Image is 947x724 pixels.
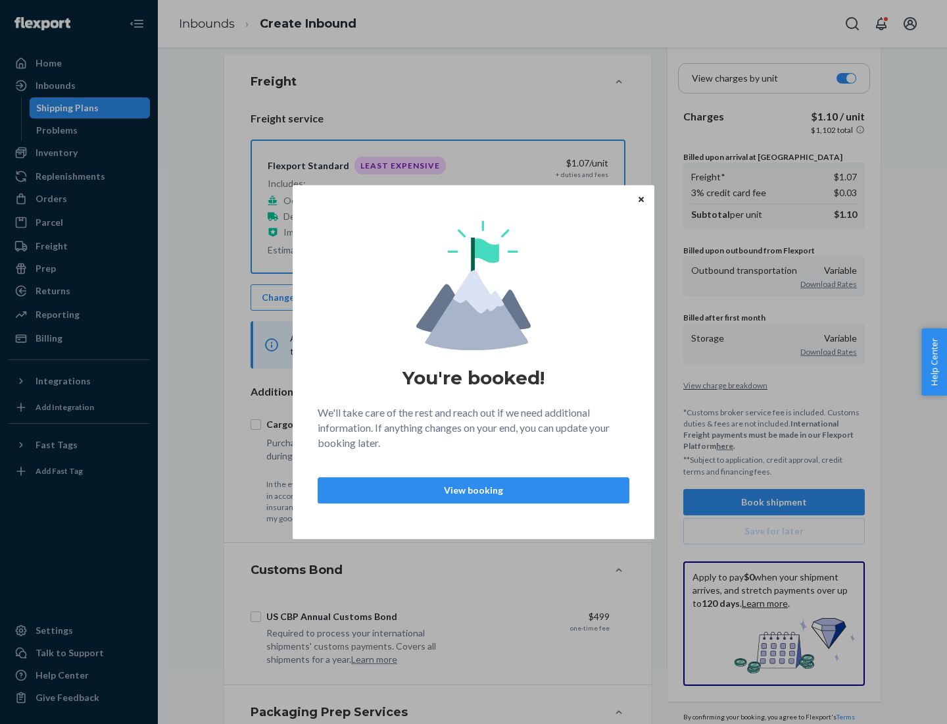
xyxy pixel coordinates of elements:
[318,405,629,451] p: We'll take care of the rest and reach out if we need additional information. If anything changes ...
[318,477,629,504] button: View booking
[635,192,648,206] button: Close
[402,366,545,390] h1: You're booked!
[416,220,531,350] img: svg+xml,%3Csvg%20viewBox%3D%220%200%20174%20197%22%20fill%3D%22none%22%20xmlns%3D%22http%3A%2F%2F...
[329,484,618,497] p: View booking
